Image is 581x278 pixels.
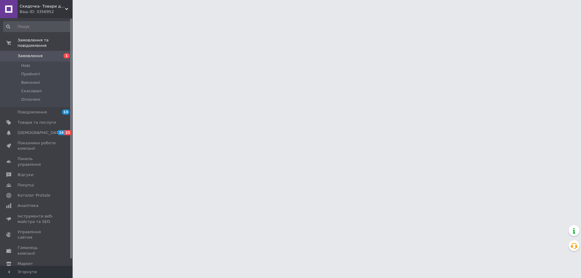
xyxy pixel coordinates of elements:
[21,97,40,102] span: Оплачені
[18,130,62,136] span: [DEMOGRAPHIC_DATA]
[18,156,56,167] span: Панель управління
[18,110,47,115] span: Повідомлення
[18,53,43,59] span: Замовлення
[18,214,56,224] span: Інструменти веб-майстра та SEO
[20,9,73,15] div: Ваш ID: 3356952
[18,203,38,208] span: Аналітика
[18,182,34,188] span: Покупці
[18,245,56,256] span: Гаманець компанії
[20,4,65,9] span: Скидочка- Товари для дому
[62,110,70,115] span: 13
[21,80,40,85] span: Виконані
[18,229,56,240] span: Управління сайтом
[18,172,33,178] span: Відгуки
[18,261,33,267] span: Маркет
[18,38,73,48] span: Замовлення та повідомлення
[64,53,70,58] span: 1
[21,88,42,94] span: Скасовані
[3,21,71,32] input: Пошук
[57,130,64,135] span: 16
[18,140,56,151] span: Показники роботи компанії
[21,71,40,77] span: Прийняті
[21,63,30,68] span: Нові
[18,120,56,125] span: Товари та послуги
[18,193,50,198] span: Каталог ProSale
[64,130,71,135] span: 22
